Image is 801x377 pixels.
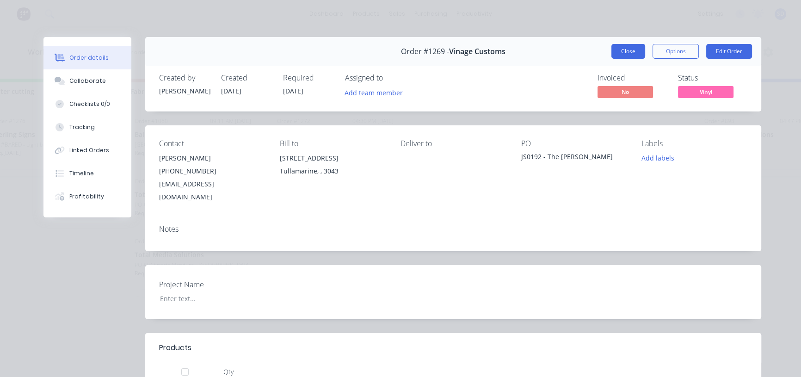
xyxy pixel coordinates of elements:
button: Edit Order [706,44,752,59]
button: Add team member [340,86,408,99]
div: Notes [159,225,747,234]
button: Timeline [43,162,131,185]
button: Order details [43,46,131,69]
button: Linked Orders [43,139,131,162]
div: Profitability [69,192,104,201]
div: PO [521,139,627,148]
button: Add labels [636,152,679,164]
div: [PHONE_NUMBER] [159,165,265,178]
div: Required [283,74,334,82]
div: Labels [641,139,747,148]
button: Tracking [43,116,131,139]
button: Collaborate [43,69,131,93]
div: Created by [159,74,210,82]
div: Created [221,74,272,82]
div: Assigned to [345,74,437,82]
div: Linked Orders [69,146,109,155]
button: Profitability [43,185,131,208]
div: Contact [159,139,265,148]
span: Vinage Customs [449,47,505,56]
div: [STREET_ADDRESS] [280,152,386,165]
div: [EMAIL_ADDRESS][DOMAIN_NAME] [159,178,265,204]
div: Deliver to [400,139,506,148]
button: Vinyl [678,86,733,100]
div: JS0192 - The [PERSON_NAME] [521,152,627,165]
span: Vinyl [678,86,733,98]
button: Options [653,44,699,59]
button: Checklists 0/0 [43,93,131,116]
div: [PERSON_NAME] [159,86,210,96]
div: Order details [69,54,109,62]
div: Tracking [69,123,95,131]
button: Add team member [345,86,408,99]
span: [DATE] [221,87,241,95]
label: Project Name [159,279,275,290]
div: Collaborate [69,77,106,85]
button: Close [611,44,645,59]
span: Order #1269 - [401,47,449,56]
div: Tullamarine, , 3043 [280,165,386,178]
div: Bill to [280,139,386,148]
span: No [598,86,653,98]
div: [PERSON_NAME] [159,152,265,165]
div: Checklists 0/0 [69,100,110,108]
div: Status [678,74,747,82]
span: [DATE] [283,87,303,95]
div: [STREET_ADDRESS]Tullamarine, , 3043 [280,152,386,181]
div: Timeline [69,169,94,178]
div: Products [159,342,191,353]
div: Invoiced [598,74,667,82]
div: [PERSON_NAME][PHONE_NUMBER][EMAIL_ADDRESS][DOMAIN_NAME] [159,152,265,204]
